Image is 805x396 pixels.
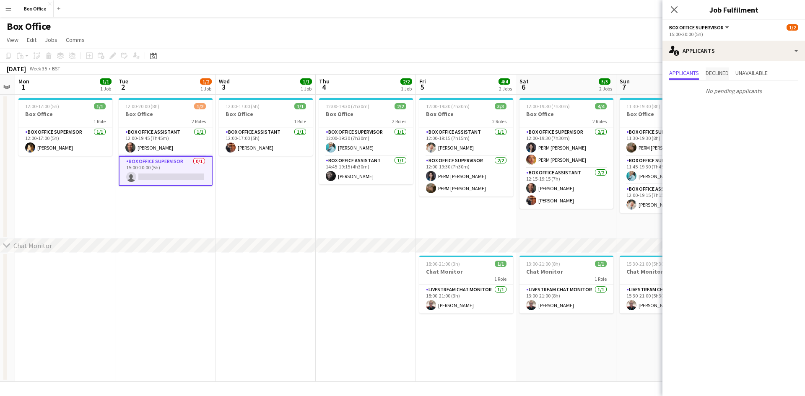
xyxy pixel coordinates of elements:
app-card-role: Box Office Assistant1/112:00-19:45 (7h45m)[PERSON_NAME] [119,127,213,156]
app-card-role: Livestream Chat Monitor1/113:00-21:00 (8h)[PERSON_NAME] [519,285,613,313]
span: 3/3 [495,103,506,109]
a: View [3,34,22,45]
h1: Box Office [7,20,51,33]
app-card-role: Box Office Supervisor1/112:00-17:00 (5h)[PERSON_NAME] [18,127,112,156]
span: 1/1 [495,261,506,267]
h3: Box Office [18,110,112,118]
app-job-card: 11:30-19:30 (8h)3/3Box Office3 RolesBox Office Supervisor1/111:30-19:30 (8h)PERM [PERSON_NAME]Box... [620,98,714,213]
span: 12:00-20:00 (8h) [125,103,159,109]
app-job-card: 12:00-19:30 (7h30m)4/4Box Office2 RolesBox Office Supervisor2/212:00-19:30 (7h30m)PERM [PERSON_NA... [519,98,613,209]
app-card-role: Box Office Supervisor2/212:00-19:30 (7h30m)PERM [PERSON_NAME]PERM [PERSON_NAME] [419,156,513,197]
app-job-card: 12:00-17:00 (5h)1/1Box Office1 RoleBox Office Assistant1/112:00-17:00 (5h)[PERSON_NAME] [219,98,313,156]
span: 2 Roles [392,118,406,124]
span: 1 Role [494,276,506,282]
span: 12:00-19:30 (7h30m) [426,103,470,109]
span: Comms [66,36,85,44]
h3: Chat Monitor [419,268,513,275]
span: 1/2 [787,24,798,31]
span: 2 Roles [492,118,506,124]
span: Sat [519,78,529,85]
span: 2 [117,82,128,92]
app-card-role: Box Office Assistant1/112:00-19:15 (7h15m)[PERSON_NAME] [419,127,513,156]
span: Box Office Supervisor [669,24,724,31]
span: Mon [18,78,29,85]
span: 2 Roles [592,118,607,124]
span: 1/1 [595,261,607,267]
span: Fri [419,78,426,85]
app-card-role: Box Office Supervisor1/111:30-19:30 (8h)PERM [PERSON_NAME] [620,127,714,156]
span: 4 [318,82,330,92]
div: 2 Jobs [499,85,512,92]
h3: Box Office [219,110,313,118]
h3: Box Office [319,110,413,118]
app-job-card: 18:00-21:00 (3h)1/1Chat Monitor1 RoleLivestream Chat Monitor1/118:00-21:00 (3h)[PERSON_NAME] [419,256,513,313]
div: 12:00-19:30 (7h30m)2/2Box Office2 RolesBox Office Supervisor1/112:00-19:30 (7h30m)[PERSON_NAME]Bo... [319,98,413,184]
span: 1/1 [294,103,306,109]
span: View [7,36,18,44]
span: Tue [119,78,128,85]
app-card-role: Box Office Assistant1/112:00-17:00 (5h)[PERSON_NAME] [219,127,313,156]
span: 2/2 [400,78,412,85]
span: 3 [218,82,230,92]
app-card-role: Box Office Supervisor2/212:00-19:30 (7h30m)PERM [PERSON_NAME]PERM [PERSON_NAME] [519,127,613,168]
app-card-role: Box Office Assistant1/112:00-19:15 (7h15m)[PERSON_NAME] [620,184,714,213]
span: 1 Role [294,118,306,124]
span: 5 [418,82,426,92]
span: 2 Roles [192,118,206,124]
span: 18:00-21:00 (3h) [426,261,460,267]
h3: Box Office [519,110,613,118]
span: 4/4 [499,78,510,85]
app-card-role: Box Office Assistant1/114:45-19:15 (4h30m)[PERSON_NAME] [319,156,413,184]
span: 15:30-21:00 (5h30m) [626,261,670,267]
span: 1 Role [595,276,607,282]
span: Unavailable [735,70,768,76]
span: 11:30-19:30 (8h) [626,103,660,109]
div: 1 Job [301,85,312,92]
h3: Box Office [419,110,513,118]
div: 2 Jobs [599,85,612,92]
span: 12:00-17:00 (5h) [226,103,260,109]
span: 4/4 [595,103,607,109]
span: Declined [706,70,729,76]
span: 1/1 [300,78,312,85]
span: 12:00-17:00 (5h) [25,103,59,109]
p: No pending applicants [662,84,805,98]
span: Thu [319,78,330,85]
div: BST [52,65,60,72]
span: 1 Role [93,118,106,124]
span: 6 [518,82,529,92]
app-job-card: 13:00-21:00 (8h)1/1Chat Monitor1 RoleLivestream Chat Monitor1/113:00-21:00 (8h)[PERSON_NAME] [519,256,613,313]
span: 2/2 [395,103,406,109]
span: 12:00-19:30 (7h30m) [526,103,570,109]
a: Comms [62,34,88,45]
app-job-card: 12:00-20:00 (8h)1/2Box Office2 RolesBox Office Assistant1/112:00-19:45 (7h45m)[PERSON_NAME]Box Of... [119,98,213,186]
h3: Box Office [119,110,213,118]
app-card-role: Box Office Supervisor1/112:00-19:30 (7h30m)[PERSON_NAME] [319,127,413,156]
span: Applicants [669,70,699,76]
app-card-role: Box Office Supervisor1/111:45-19:30 (7h45m)[PERSON_NAME] [620,156,714,184]
a: Edit [23,34,40,45]
span: 5/5 [599,78,610,85]
app-job-card: 12:00-19:30 (7h30m)3/3Box Office2 RolesBox Office Assistant1/112:00-19:15 (7h15m)[PERSON_NAME]Box... [419,98,513,197]
div: Chat Monitor [13,241,52,250]
div: 1 Job [200,85,211,92]
h3: Chat Monitor [519,268,613,275]
h3: Job Fulfilment [662,4,805,15]
span: 12:00-19:30 (7h30m) [326,103,369,109]
app-job-card: 15:30-21:00 (5h30m)1/1Chat Monitor1 RoleLivestream Chat Monitor1/115:30-21:00 (5h30m)[PERSON_NAME] [620,256,714,313]
app-card-role: Livestream Chat Monitor1/118:00-21:00 (3h)[PERSON_NAME] [419,285,513,313]
div: [DATE] [7,65,26,73]
span: Sun [620,78,630,85]
div: 15:00-20:00 (5h) [669,31,798,37]
div: 1 Job [100,85,111,92]
span: 13:00-21:00 (8h) [526,261,560,267]
span: 1 [17,82,29,92]
button: Box Office Supervisor [669,24,730,31]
